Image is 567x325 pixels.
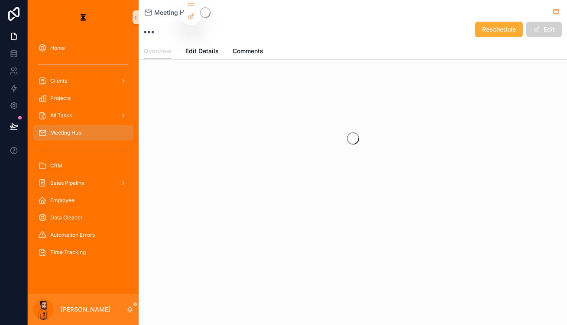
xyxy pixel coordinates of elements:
a: Edit Details [185,43,219,61]
span: Meeting Hub [154,8,191,17]
button: Edit [526,22,562,37]
span: Projects [50,95,71,102]
a: Automation Errors [33,227,133,243]
span: Reschedule [482,25,516,34]
button: Reschedule [475,22,523,37]
span: Edit Details [185,47,219,55]
a: Projects [33,90,133,106]
span: Home [50,45,65,51]
a: CRM [33,158,133,174]
span: Comments [233,47,263,55]
a: Meeting Hub [33,125,133,141]
span: Data Cleaner [50,214,83,221]
a: All Tasks [33,108,133,123]
p: [PERSON_NAME] [61,305,110,314]
a: Sales Pipeline [33,175,133,191]
a: Comments [233,43,263,61]
span: CRM [50,162,62,169]
span: Employee [50,197,75,204]
span: Overview [144,47,172,55]
span: Meeting Hub [50,129,81,136]
a: Employee [33,193,133,208]
a: Home [33,40,133,56]
span: Sales Pipeline [50,180,84,187]
a: Data Cleaner [33,210,133,225]
span: Automation Errors [50,232,95,238]
a: Overview [144,43,172,60]
span: Clients [50,77,67,84]
a: Meeting Hub [144,8,191,17]
a: Clients [33,73,133,89]
img: App logo [76,10,90,24]
span: All Tasks [50,112,72,119]
div: scrollable content [28,35,139,270]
